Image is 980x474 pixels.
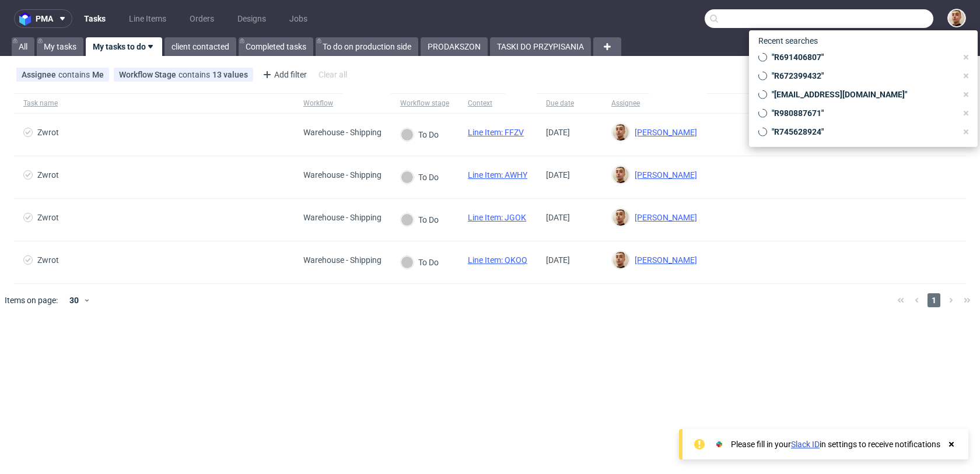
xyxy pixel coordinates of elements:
[490,37,591,56] a: TASKI DO PRZYPISANIA
[767,89,957,100] span: "[EMAIL_ADDRESS][DOMAIN_NAME]"
[928,293,940,307] span: 1
[468,99,496,108] div: Context
[612,209,629,226] img: Bartłomiej Leśniczuk
[401,256,439,269] div: To Do
[19,12,36,26] img: logo
[611,99,640,108] div: Assignee
[316,37,418,56] a: To do on production side
[86,37,162,56] a: My tasks to do
[401,171,439,184] div: To Do
[546,255,570,265] span: [DATE]
[421,37,488,56] a: PRODAKSZON
[303,128,381,137] div: Warehouse - Shipping
[791,440,820,449] a: Slack ID
[612,167,629,183] img: Bartłomiej Leśniczuk
[630,213,697,222] span: [PERSON_NAME]
[303,213,381,222] div: Warehouse - Shipping
[178,70,212,79] span: contains
[122,9,173,28] a: Line Items
[731,438,940,450] div: Please fill in your in settings to receive notifications
[258,65,309,84] div: Add filter
[303,170,381,180] div: Warehouse - Shipping
[183,9,221,28] a: Orders
[767,107,957,119] span: "R980887671"
[5,294,58,306] span: Items on page:
[37,255,59,265] div: Zwrot
[468,128,524,137] a: Line Item: FFZV
[239,37,313,56] a: Completed tasks
[303,99,333,108] div: Workflow
[767,70,957,82] span: "R672399432"
[36,15,53,23] span: pma
[37,170,59,180] div: Zwrot
[212,70,248,79] div: 13 values
[468,213,526,222] a: Line Item: JGOK
[754,31,822,50] span: Recent searches
[92,70,104,79] div: Me
[468,255,527,265] a: Line Item: QKOQ
[630,170,697,180] span: [PERSON_NAME]
[230,9,273,28] a: Designs
[12,37,34,56] a: All
[282,9,314,28] a: Jobs
[119,70,178,79] span: Workflow Stage
[400,99,449,108] div: Workflow stage
[546,213,570,222] span: [DATE]
[37,128,59,137] div: Zwrot
[401,128,439,141] div: To Do
[23,99,285,108] span: Task name
[62,292,83,308] div: 30
[630,128,697,137] span: [PERSON_NAME]
[316,66,349,83] div: Clear all
[630,255,697,265] span: [PERSON_NAME]
[58,70,92,79] span: contains
[37,37,83,56] a: My tasks
[612,252,629,268] img: Bartłomiej Leśniczuk
[949,10,965,26] img: Bartłomiej Leśniczuk
[164,37,236,56] a: client contacted
[713,438,725,450] img: Slack
[468,170,527,180] a: Line Item: AWHY
[303,255,381,265] div: Warehouse - Shipping
[767,126,957,138] span: "R745628924"
[546,170,570,180] span: [DATE]
[612,124,629,141] img: Bartłomiej Leśniczuk
[37,213,59,222] div: Zwrot
[546,99,593,108] span: Due date
[77,9,113,28] a: Tasks
[22,70,58,79] span: Assignee
[14,9,72,28] button: pma
[401,213,439,226] div: To Do
[546,128,570,137] span: [DATE]
[767,51,957,63] span: "R691406807"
